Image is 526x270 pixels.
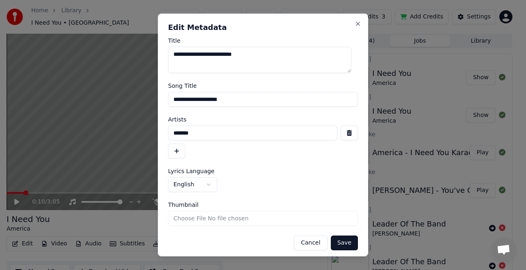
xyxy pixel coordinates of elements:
[168,83,358,89] label: Song Title
[168,38,358,43] label: Title
[168,117,358,122] label: Artists
[168,24,358,31] h2: Edit Metadata
[168,168,215,174] span: Lyrics Language
[331,236,358,250] button: Save
[168,202,198,208] span: Thumbnail
[294,236,327,250] button: Cancel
